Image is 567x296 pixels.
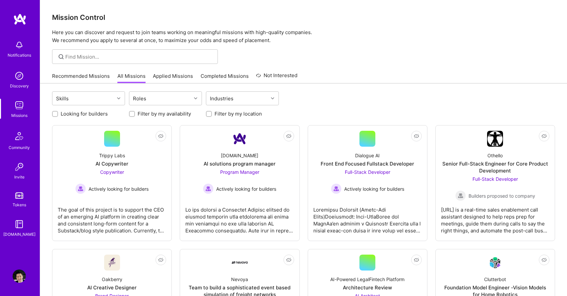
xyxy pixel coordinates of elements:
img: Actively looking for builders [203,183,214,194]
div: [URL] is a real-time sales enablement call assistant designed to help reps prep for meetings, gui... [441,201,549,234]
i: icon EyeClosed [414,133,419,139]
div: Loremipsu Dolorsit (Ametc-Adi Elits)Doeiusmodt: Inci-UtlaBoree dol MagnAa’en adminim v Quisnostr ... [313,201,422,234]
img: Builders proposed to company [455,190,466,201]
a: Recommended Missions [52,73,110,83]
p: Here you can discover and request to join teams working on meaningful missions with high-quality ... [52,28,555,44]
div: [DOMAIN_NAME] [221,152,258,159]
img: Company Logo [104,255,120,271]
i: icon EyeClosed [158,133,163,139]
img: User Avatar [13,270,26,283]
img: Company Logo [487,131,503,147]
i: icon EyeClosed [414,257,419,263]
img: guide book [13,218,26,231]
div: AI Creative Designer [87,284,137,291]
img: logo [13,13,27,25]
i: icon SearchGrey [57,53,65,61]
i: icon EyeClosed [286,257,291,263]
img: Company Logo [487,255,503,271]
div: Dialogue AI [355,152,380,159]
img: tokens [15,192,23,199]
div: [DOMAIN_NAME] [3,231,35,238]
div: Invite [14,173,25,180]
span: Full-Stack Developer [472,176,518,182]
img: Company Logo [232,261,248,264]
i: icon EyeClosed [158,257,163,263]
div: Clutterbot [484,276,506,283]
img: Invite [13,160,26,173]
img: Community [11,128,27,144]
span: Actively looking for builders [89,185,149,192]
label: Looking for builders [61,110,108,117]
div: Front End Focused Fullstack Developer [321,160,414,167]
div: AI-Powered LegalFintech Platform [330,276,405,283]
div: Othello [487,152,503,159]
span: Actively looking for builders [344,185,404,192]
div: Oakberry [102,276,122,283]
span: Full-Stack Developer [345,169,390,175]
label: Filter by my location [215,110,262,117]
i: icon Chevron [117,97,120,100]
h3: Mission Control [52,13,555,22]
i: icon EyeClosed [286,133,291,139]
span: Actively looking for builders [216,185,276,192]
div: Architecture Review [343,284,392,291]
div: Roles [131,94,148,103]
div: AI solutions program manager [204,160,276,167]
a: Completed Missions [201,73,249,83]
img: Company Logo [232,131,248,147]
img: discovery [13,69,26,82]
i: icon EyeClosed [541,133,547,139]
div: Tokens [13,201,26,208]
span: Program Manager [220,169,259,175]
i: icon Chevron [194,97,197,100]
span: Copywriter [100,169,124,175]
span: Builders proposed to company [469,192,535,199]
input: Find Mission... [65,53,213,60]
div: Trippy Labs [99,152,125,159]
a: Not Interested [256,72,297,83]
div: Lo ips dolorsi a Consectet Adipisc elitsed do eiusmod temporin utla etdolorema ali enima min veni... [185,201,294,234]
img: bell [13,38,26,52]
i: icon Chevron [271,97,274,100]
div: Missions [11,112,28,119]
div: Discovery [10,82,29,89]
div: Notifications [8,52,31,59]
div: Senior Full-Stack Engineer for Core Product Development [441,160,549,174]
a: All Missions [117,73,146,83]
div: The goal of this project is to support the CEO of an emerging AI platform in creating clear and c... [58,201,166,234]
img: teamwork [13,99,26,112]
label: Filter by my availability [138,110,191,117]
div: AI Copywriter [95,160,128,167]
div: Nevoya [231,276,248,283]
a: Applied Missions [153,73,193,83]
div: Industries [208,94,235,103]
div: Community [9,144,30,151]
img: Actively looking for builders [75,183,86,194]
i: icon EyeClosed [541,257,547,263]
img: Actively looking for builders [331,183,342,194]
div: Skills [54,94,70,103]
